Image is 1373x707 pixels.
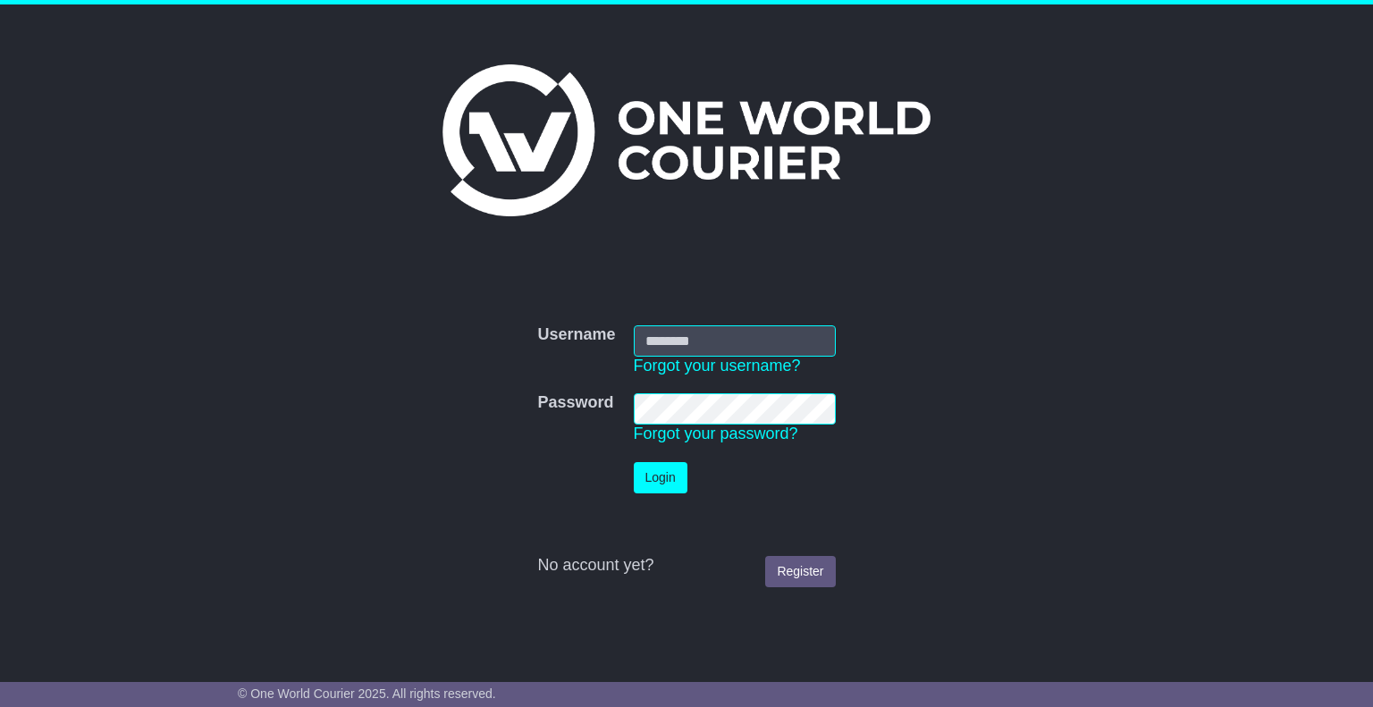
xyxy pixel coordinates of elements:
[765,556,835,587] a: Register
[634,425,798,442] a: Forgot your password?
[442,64,931,216] img: One World
[537,393,613,413] label: Password
[634,357,801,375] a: Forgot your username?
[634,462,687,493] button: Login
[537,556,835,576] div: No account yet?
[238,686,496,701] span: © One World Courier 2025. All rights reserved.
[537,325,615,345] label: Username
